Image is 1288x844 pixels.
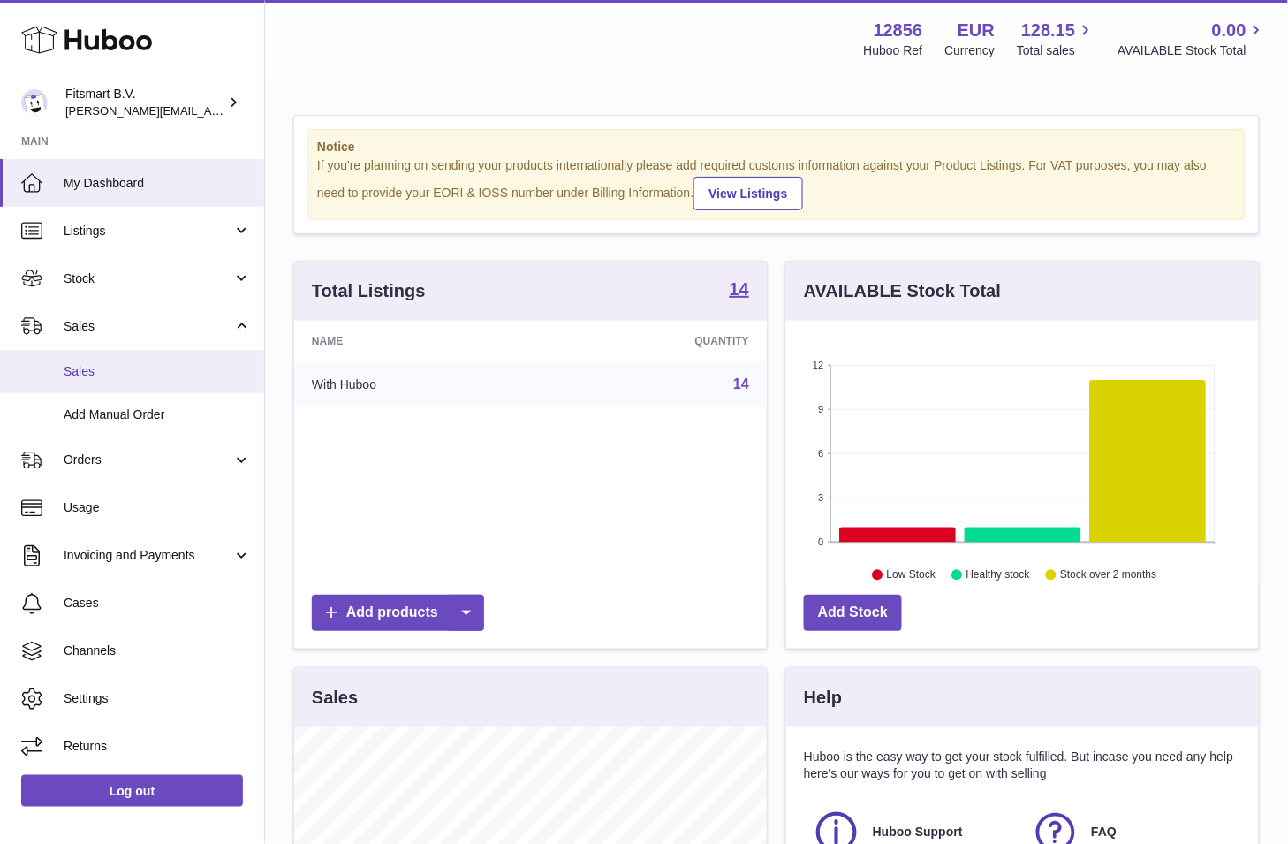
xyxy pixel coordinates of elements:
div: Huboo Ref [864,42,923,59]
h3: Total Listings [312,279,426,303]
strong: Notice [317,139,1236,156]
h3: Sales [312,686,358,710]
strong: EUR [958,19,995,42]
td: With Huboo [294,361,543,407]
span: [PERSON_NAME][EMAIL_ADDRESS][DOMAIN_NAME] [65,103,354,118]
strong: 14 [730,280,749,298]
text: 12 [813,360,823,370]
span: Orders [64,452,232,468]
span: Settings [64,690,251,707]
a: Add Stock [804,595,902,631]
text: 0 [818,536,823,547]
span: Usage [64,499,251,516]
span: Stock [64,270,232,287]
div: Fitsmart B.V. [65,86,224,119]
span: Channels [64,643,251,659]
span: Listings [64,223,232,240]
text: Stock over 2 months [1060,568,1156,581]
span: Sales [64,363,251,380]
span: 0.00 [1212,19,1246,42]
p: Huboo is the easy way to get your stock fulfilled. But incase you need any help here's our ways f... [804,749,1241,782]
span: FAQ [1092,824,1118,840]
span: 128.15 [1021,19,1075,42]
span: Sales [64,318,232,335]
div: If you're planning on sending your products internationally please add required customs informati... [317,157,1236,210]
span: Total sales [1017,42,1095,59]
a: 0.00 AVAILABLE Stock Total [1118,19,1267,59]
a: 128.15 Total sales [1017,19,1095,59]
h3: AVAILABLE Stock Total [804,279,1001,303]
span: Invoicing and Payments [64,547,232,564]
strong: 12856 [874,19,923,42]
a: Log out [21,775,243,807]
img: jonathan@leaderoo.com [21,89,48,116]
span: Returns [64,738,251,755]
text: Low Stock [887,568,936,581]
span: My Dashboard [64,175,251,192]
a: 14 [730,280,749,301]
text: Healthy stock [966,568,1031,581]
h3: Help [804,686,842,710]
text: 6 [818,448,823,459]
div: Currency [945,42,996,59]
a: View Listings [693,177,802,210]
text: 3 [818,492,823,503]
span: Huboo Support [873,824,963,840]
a: Add products [312,595,484,631]
th: Quantity [543,321,767,361]
th: Name [294,321,543,361]
span: Add Manual Order [64,407,251,423]
span: Cases [64,595,251,612]
span: AVAILABLE Stock Total [1118,42,1267,59]
text: 9 [818,404,823,414]
a: 14 [733,376,749,392]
